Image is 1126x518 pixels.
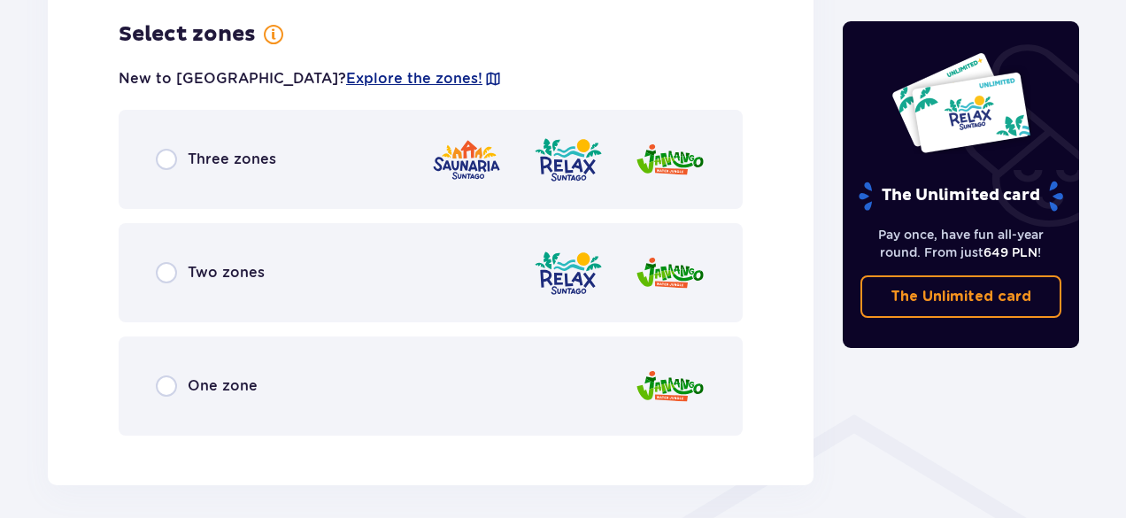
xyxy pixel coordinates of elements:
span: Three zones [188,150,276,169]
img: Saunaria [431,135,502,185]
img: Relax [533,135,604,185]
img: Relax [533,248,604,298]
h3: Select zones [119,21,256,48]
p: New to [GEOGRAPHIC_DATA]? [119,69,502,89]
p: Pay once, have fun all-year round. From just ! [860,226,1062,261]
img: Two entry cards to Suntago with the word 'UNLIMITED RELAX', featuring a white background with tro... [891,51,1031,154]
a: Explore the zones! [346,69,482,89]
img: Jamango [635,361,706,412]
img: Jamango [635,248,706,298]
a: The Unlimited card [860,275,1062,318]
span: Two zones [188,263,265,282]
span: One zone [188,376,258,396]
img: Jamango [635,135,706,185]
span: 649 PLN [983,245,1037,259]
p: The Unlimited card [857,181,1065,212]
p: The Unlimited card [891,287,1031,306]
